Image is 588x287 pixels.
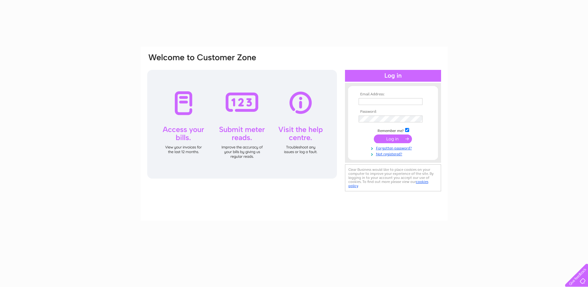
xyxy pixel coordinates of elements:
[359,145,429,151] a: Forgotten password?
[348,180,428,188] a: cookies policy
[357,127,429,133] td: Remember me?
[359,151,429,157] a: Not registered?
[357,110,429,114] th: Password:
[345,164,441,191] div: Clear Business would like to place cookies on your computer to improve your experience of the sit...
[357,92,429,97] th: Email Address:
[374,134,412,143] input: Submit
